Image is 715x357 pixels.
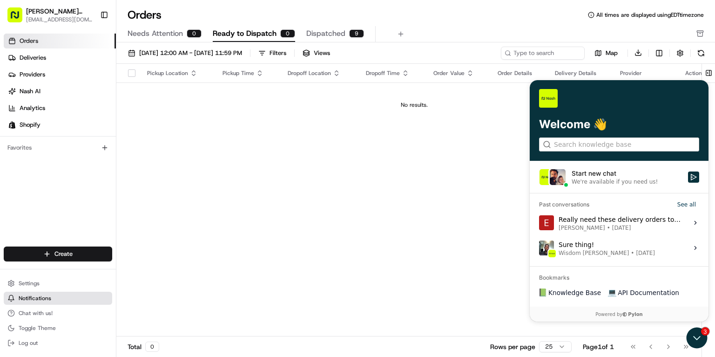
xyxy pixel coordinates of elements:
[128,342,159,352] div: Total
[4,140,112,155] div: Favorites
[4,34,116,48] a: Orders
[213,28,277,39] span: Ready to Dispatch
[620,69,670,77] div: Provider
[54,250,73,258] span: Create
[19,339,38,347] span: Log out
[306,28,345,39] span: Dispatched
[20,54,46,62] span: Deliveries
[501,47,585,60] input: Type to search
[19,295,51,302] span: Notifications
[20,87,40,96] span: Nash AI
[606,49,618,57] span: Map
[124,47,246,60] button: [DATE] 12:00 AM - [DATE] 11:59 PM
[4,84,116,99] a: Nash AI
[4,336,112,350] button: Log out
[4,322,112,335] button: Toggle Theme
[555,69,605,77] div: Delivery Details
[314,49,330,57] span: Views
[20,121,40,129] span: Shopify
[4,247,112,261] button: Create
[26,7,93,16] button: [PERSON_NAME] Market
[530,80,708,322] iframe: Customer support window
[4,307,112,320] button: Chat with us!
[596,11,704,19] span: All times are displayed using EDT timezone
[147,69,208,77] div: Pickup Location
[4,67,116,82] a: Providers
[4,292,112,305] button: Notifications
[20,70,45,79] span: Providers
[19,324,56,332] span: Toggle Theme
[366,69,418,77] div: Dropoff Time
[4,277,112,290] button: Settings
[19,280,40,287] span: Settings
[685,326,710,351] iframe: Open customer support
[588,48,624,59] button: Map
[19,309,53,317] span: Chat with us!
[223,69,272,77] div: Pickup Time
[280,29,295,38] div: 0
[139,49,242,57] span: [DATE] 12:00 AM - [DATE] 11:59 PM
[349,29,364,38] div: 9
[298,47,334,60] button: Views
[433,69,483,77] div: Order Value
[4,50,116,65] a: Deliveries
[20,37,38,45] span: Orders
[288,69,351,77] div: Dropoff Location
[4,4,96,26] button: [PERSON_NAME] Market[EMAIL_ADDRESS][DOMAIN_NAME]
[4,117,116,132] a: Shopify
[120,101,708,109] div: No results.
[583,342,614,351] div: Page 1 of 1
[254,47,290,60] button: Filters
[4,101,116,116] a: Analytics
[695,47,708,60] button: Refresh
[20,104,45,112] span: Analytics
[685,69,705,77] div: Actions
[145,342,159,352] div: 0
[128,28,183,39] span: Needs Attention
[8,121,16,129] img: Shopify logo
[187,29,202,38] div: 0
[270,49,286,57] div: Filters
[490,342,535,351] p: Rows per page
[498,69,540,77] div: Order Details
[128,7,162,22] h1: Orders
[26,16,93,23] button: [EMAIL_ADDRESS][DOMAIN_NAME]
